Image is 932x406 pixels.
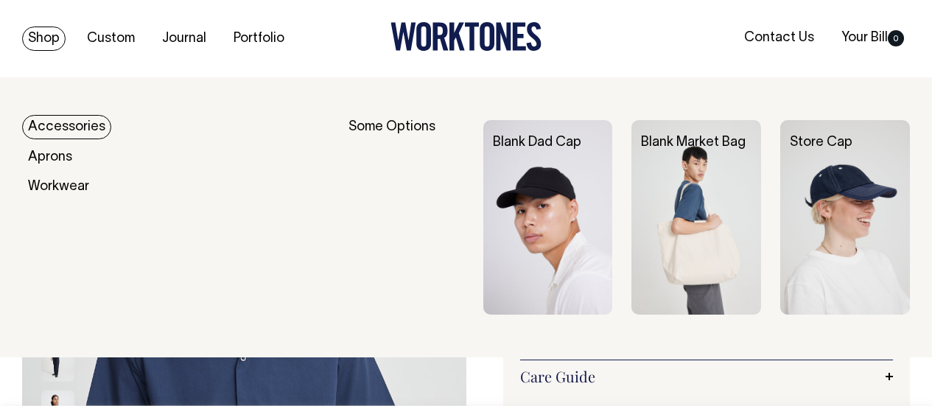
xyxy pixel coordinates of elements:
[790,136,852,149] a: Store Cap
[780,120,910,315] img: Store Cap
[641,136,746,149] a: Blank Market Bag
[738,26,820,50] a: Contact Us
[22,175,95,199] a: Workwear
[835,26,910,50] a: Your Bill0
[81,27,141,51] a: Custom
[348,120,464,315] div: Some Options
[228,27,290,51] a: Portfolio
[22,27,66,51] a: Shop
[493,136,581,149] a: Blank Dad Cap
[483,120,613,315] img: Blank Dad Cap
[888,30,904,46] span: 0
[22,115,111,139] a: Accessories
[631,120,761,315] img: Blank Market Bag
[156,27,212,51] a: Journal
[520,368,894,385] a: Care Guide
[22,145,78,169] a: Aprons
